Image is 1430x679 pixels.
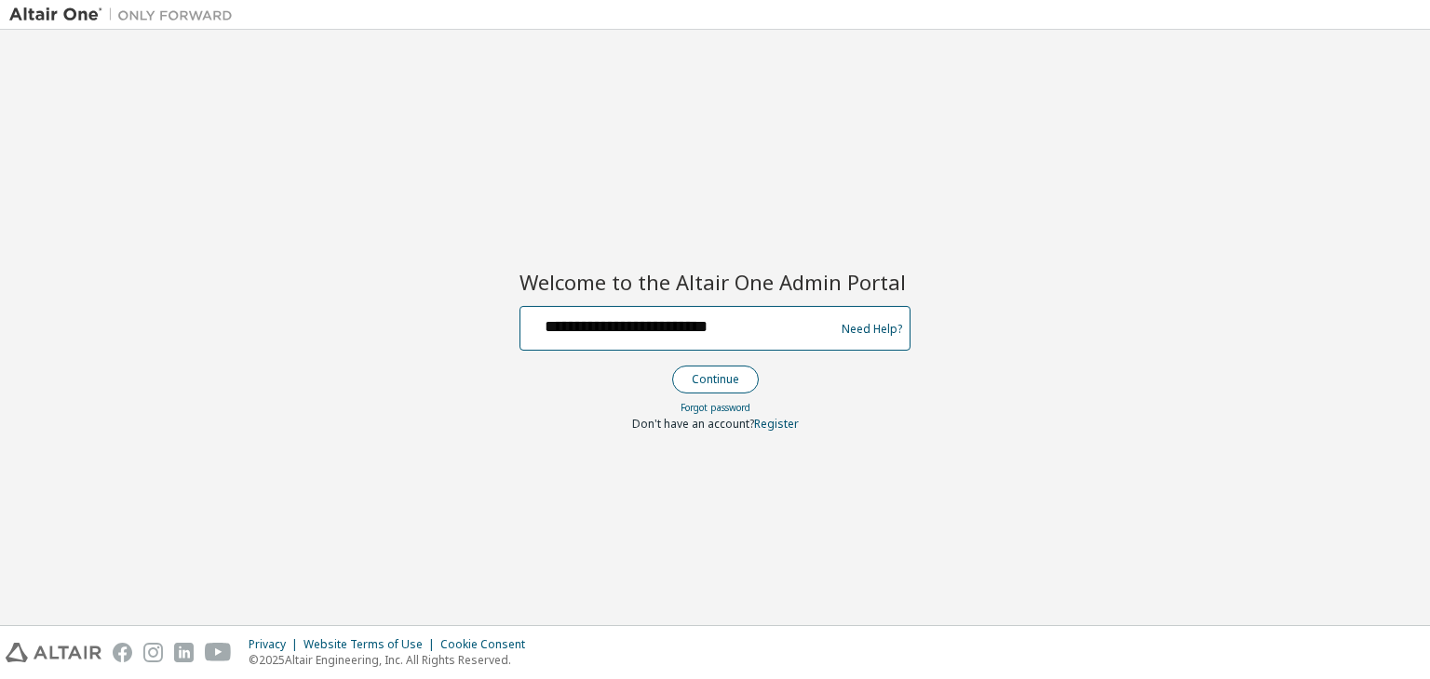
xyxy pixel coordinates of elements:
[304,637,440,652] div: Website Terms of Use
[519,269,911,295] h2: Welcome to the Altair One Admin Portal
[9,6,242,24] img: Altair One
[440,637,536,652] div: Cookie Consent
[205,643,232,662] img: youtube.svg
[113,643,132,662] img: facebook.svg
[6,643,101,662] img: altair_logo.svg
[672,366,759,393] button: Continue
[249,652,536,668] p: © 2025 Altair Engineering, Inc. All Rights Reserved.
[174,643,194,662] img: linkedin.svg
[842,328,902,329] a: Need Help?
[632,416,754,432] span: Don't have an account?
[143,643,163,662] img: instagram.svg
[681,401,750,414] a: Forgot password
[754,416,799,432] a: Register
[249,637,304,652] div: Privacy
